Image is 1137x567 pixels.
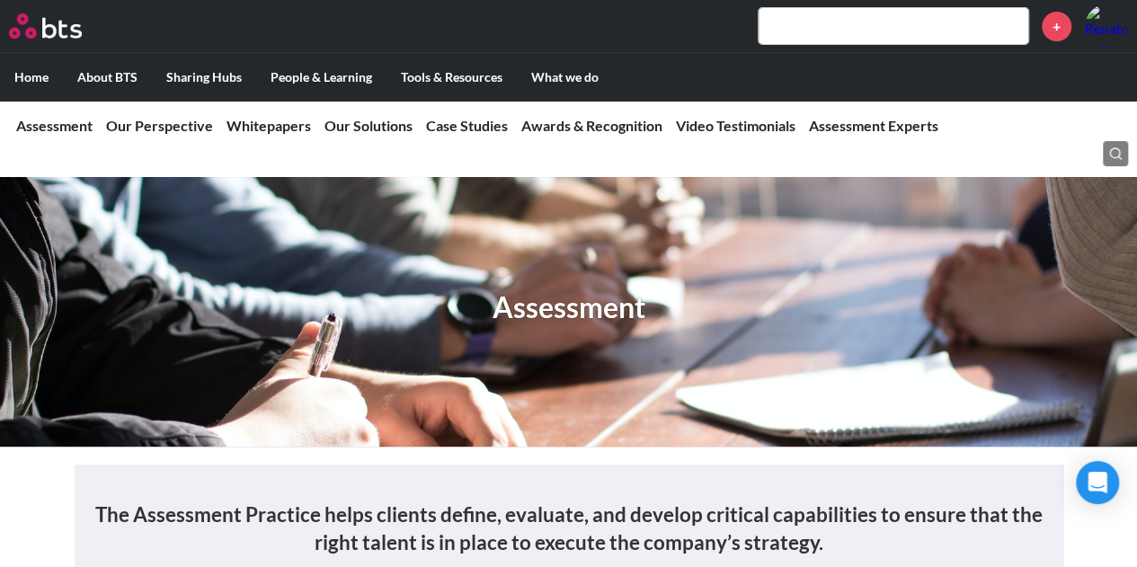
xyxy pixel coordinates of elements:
div: Open Intercom Messenger [1076,461,1119,504]
a: Profile [1085,4,1128,48]
label: About BTS [63,54,152,101]
label: What we do [517,54,613,101]
a: Assessment Experts [809,117,938,134]
a: Awards & Recognition [521,117,662,134]
h1: Assessment [493,288,645,328]
label: Sharing Hubs [152,54,256,101]
a: Go home [9,13,115,39]
label: People & Learning [256,54,386,101]
a: Our Perspective [106,117,213,134]
label: Tools & Resources [386,54,517,101]
a: Whitepapers [227,117,311,134]
a: Assessment [16,117,93,134]
a: + [1042,12,1071,41]
a: Video Testimonials [676,117,795,134]
h3: The Assessment Practice helps clients define, evaluate, and develop critical capabilities to ensu... [93,501,1045,557]
a: Case Studies [426,117,508,134]
img: Renato Bresciani [1085,4,1128,48]
img: BTS Logo [9,13,82,39]
a: Our Solutions [324,117,413,134]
